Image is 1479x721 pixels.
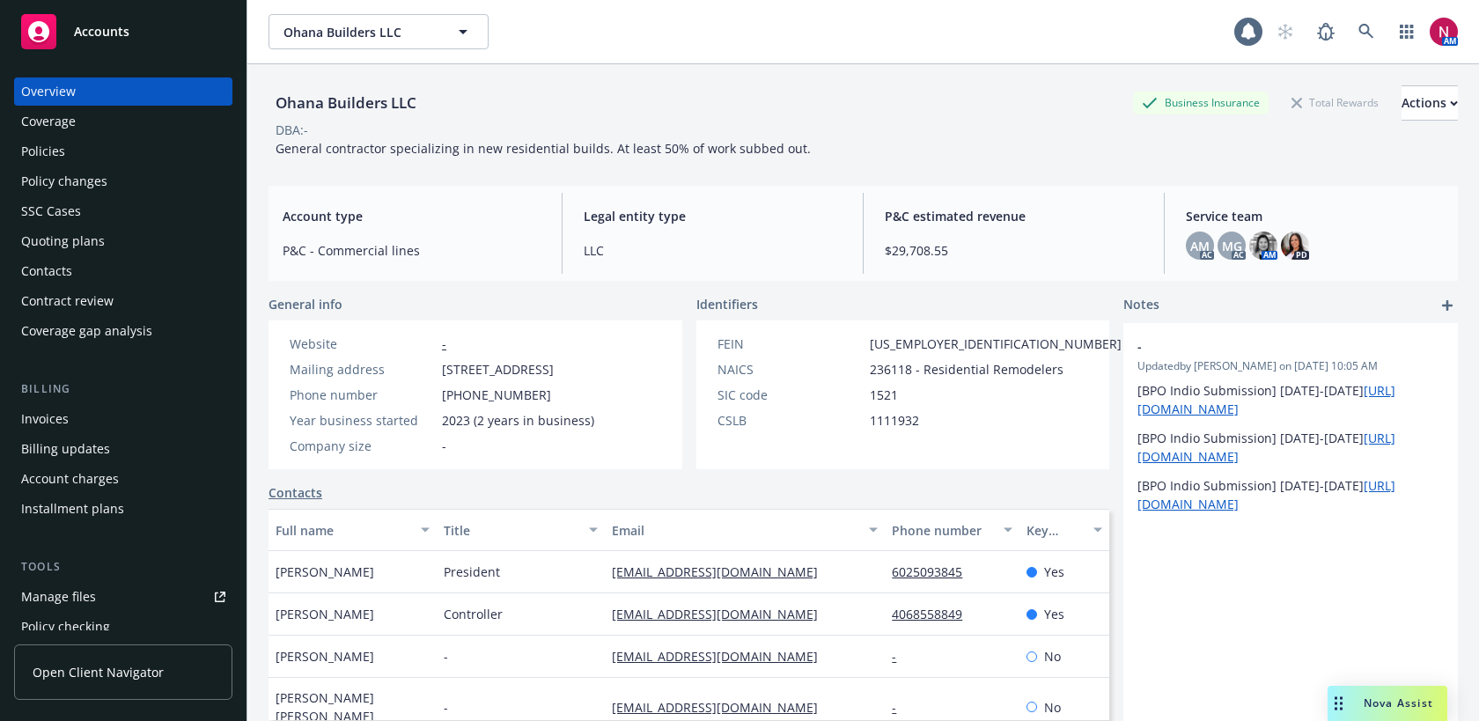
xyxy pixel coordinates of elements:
span: [PERSON_NAME] [276,647,374,666]
span: [PERSON_NAME] [276,605,374,623]
span: Service team [1186,207,1444,225]
span: Controller [444,605,503,623]
a: Policies [14,137,232,166]
div: Account charges [21,465,119,493]
a: Invoices [14,405,232,433]
a: - [442,335,446,352]
a: Start snowing [1268,14,1303,49]
span: 2023 (2 years in business) [442,411,594,430]
div: Business Insurance [1133,92,1269,114]
div: Drag to move [1328,686,1350,721]
button: Phone number [885,509,1019,551]
span: 236118 - Residential Remodelers [870,360,1063,379]
button: Actions [1402,85,1458,121]
span: Yes [1044,605,1064,623]
span: - [1137,337,1398,356]
div: Title [444,521,578,540]
a: Overview [14,77,232,106]
a: Quoting plans [14,227,232,255]
span: No [1044,647,1061,666]
button: Nova Assist [1328,686,1447,721]
a: Switch app [1389,14,1424,49]
a: Billing updates [14,435,232,463]
p: [BPO Indio Submission] [DATE]-[DATE] [1137,476,1444,513]
span: P&C estimated revenue [885,207,1143,225]
div: Phone number [290,386,435,404]
div: Ohana Builders LLC [269,92,423,114]
span: General contractor specializing in new residential builds. At least 50% of work subbed out. [276,140,811,157]
span: - [442,437,446,455]
div: Phone number [892,521,993,540]
span: Identifiers [696,295,758,313]
a: [EMAIL_ADDRESS][DOMAIN_NAME] [612,699,832,716]
span: Accounts [74,25,129,39]
a: SSC Cases [14,197,232,225]
span: Nova Assist [1364,695,1433,710]
div: Billing [14,380,232,398]
div: DBA: - [276,121,308,139]
a: Accounts [14,7,232,56]
div: NAICS [717,360,863,379]
a: Policy checking [14,613,232,641]
a: [EMAIL_ADDRESS][DOMAIN_NAME] [612,606,832,622]
div: Installment plans [21,495,124,523]
span: Account type [283,207,541,225]
div: Total Rewards [1283,92,1387,114]
span: [PHONE_NUMBER] [442,386,551,404]
div: Full name [276,521,410,540]
div: FEIN [717,335,863,353]
span: MG [1222,237,1242,255]
a: Coverage [14,107,232,136]
a: Contacts [14,257,232,285]
div: SIC code [717,386,863,404]
span: 1521 [870,386,898,404]
a: Contacts [269,483,322,502]
a: Policy changes [14,167,232,195]
span: LLC [584,241,842,260]
div: Coverage gap analysis [21,317,152,345]
span: 1111932 [870,411,919,430]
span: Yes [1044,563,1064,581]
img: photo [1249,232,1277,260]
span: [PERSON_NAME] [276,563,374,581]
span: [STREET_ADDRESS] [442,360,554,379]
span: Legal entity type [584,207,842,225]
div: Invoices [21,405,69,433]
a: [EMAIL_ADDRESS][DOMAIN_NAME] [612,563,832,580]
div: Policies [21,137,65,166]
div: Website [290,335,435,353]
span: Open Client Navigator [33,663,164,681]
div: CSLB [717,411,863,430]
a: add [1437,295,1458,316]
a: - [892,699,910,716]
div: Year business started [290,411,435,430]
div: Contacts [21,257,72,285]
span: AM [1190,237,1210,255]
a: - [892,648,910,665]
div: Tools [14,558,232,576]
span: President [444,563,500,581]
p: [BPO Indio Submission] [DATE]-[DATE] [1137,429,1444,466]
button: Key contact [1019,509,1109,551]
a: 6025093845 [892,563,976,580]
div: Key contact [1026,521,1083,540]
button: Email [605,509,885,551]
a: Installment plans [14,495,232,523]
span: No [1044,698,1061,717]
a: Manage files [14,583,232,611]
a: Search [1349,14,1384,49]
button: Ohana Builders LLC [269,14,489,49]
span: Updated by [PERSON_NAME] on [DATE] 10:05 AM [1137,358,1444,374]
div: Contract review [21,287,114,315]
a: 4068558849 [892,606,976,622]
a: Report a Bug [1308,14,1343,49]
div: SSC Cases [21,197,81,225]
img: photo [1430,18,1458,46]
a: [EMAIL_ADDRESS][DOMAIN_NAME] [612,648,832,665]
span: P&C - Commercial lines [283,241,541,260]
div: Email [612,521,858,540]
img: photo [1281,232,1309,260]
span: Ohana Builders LLC [283,23,436,41]
span: - [444,698,448,717]
p: [BPO Indio Submission] [DATE]-[DATE] [1137,381,1444,418]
